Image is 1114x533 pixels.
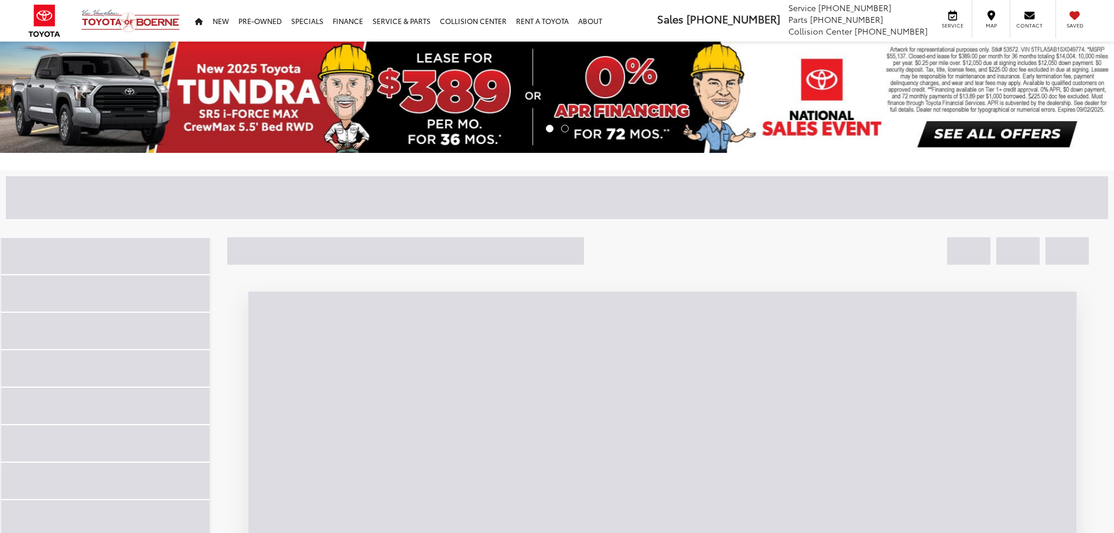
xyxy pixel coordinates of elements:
span: Saved [1062,22,1088,29]
span: Service [788,2,816,13]
span: Contact [1016,22,1043,29]
span: Service [939,22,966,29]
span: [PHONE_NUMBER] [686,11,780,26]
span: [PHONE_NUMBER] [818,2,891,13]
span: Collision Center [788,25,852,37]
span: Parts [788,13,808,25]
img: Vic Vaughan Toyota of Boerne [81,9,180,33]
span: [PHONE_NUMBER] [855,25,928,37]
span: Map [978,22,1004,29]
span: Sales [657,11,684,26]
span: [PHONE_NUMBER] [810,13,883,25]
